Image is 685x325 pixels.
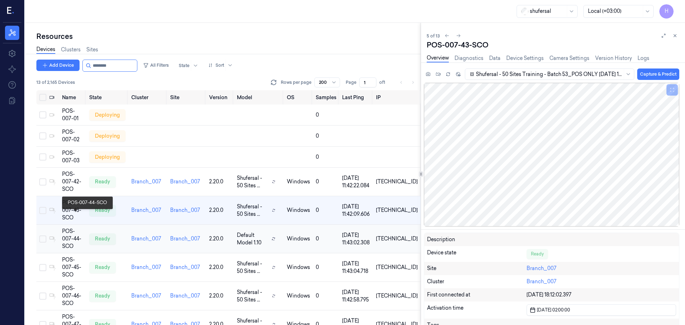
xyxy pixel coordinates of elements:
a: Logs [638,55,649,62]
div: 2.20.0 [209,264,231,271]
div: [TECHNICAL_ID] [376,178,418,186]
div: POS-007-02 [62,128,83,143]
a: Branch_007 [170,178,200,185]
div: [DATE] 11:42:58.795 [342,289,370,304]
p: windows [287,264,310,271]
div: Site [427,265,527,272]
th: IP [373,90,421,105]
a: Version History [595,55,632,62]
span: 13 of 2,165 Devices [36,79,75,86]
p: windows [287,178,310,186]
span: [DATE] 02:00:00 [536,306,570,313]
div: deploying [89,130,126,142]
div: POS-007-45-SCO [62,256,83,279]
span: Default Model 1.10 [237,232,269,247]
p: windows [287,207,310,214]
div: 0 [316,153,336,161]
p: windows [287,292,310,300]
div: ready [89,176,116,188]
div: Resources [36,31,421,41]
button: Select row [39,178,46,186]
a: Branch_007 [170,293,200,299]
a: Device Settings [506,55,544,62]
div: [DATE] 11:42:09.606 [342,203,370,218]
div: [DATE] 11:42:22.084 [342,174,370,189]
div: POS-007-43-SCO [427,40,679,50]
p: windows [287,235,310,243]
button: Select row [39,111,46,118]
a: Branch_007 [170,264,200,270]
div: Ready [527,249,548,259]
span: Shufersal - 50 Sites ... [237,289,269,304]
div: 2.20.0 [209,207,231,214]
button: Select row [39,132,46,139]
th: Site [167,90,206,105]
a: Sites [86,46,98,54]
a: Branch_007 [527,265,557,271]
div: [DATE] 11:43:04.718 [342,260,370,275]
div: [DATE] 18:12:02.397 [527,291,676,299]
div: 0 [316,207,336,214]
a: Clusters [61,46,81,54]
div: deploying [89,109,126,121]
div: ready [89,290,116,302]
button: Add Device [36,60,80,71]
div: Description [427,236,527,243]
div: 2.20.0 [209,235,231,243]
div: POS-007-01 [62,107,83,122]
div: [TECHNICAL_ID] [376,235,418,243]
a: Overview [427,54,449,62]
th: Name [59,90,86,105]
div: [DATE] 11:43:02.308 [342,232,370,247]
a: Branch_007 [527,278,557,285]
div: POS-007-42-SCO [62,171,83,193]
div: deploying [89,151,126,163]
div: ready [89,262,116,273]
button: Select all [39,94,46,101]
button: Select row [39,235,46,243]
button: Select row [39,264,46,271]
div: First connected at [427,291,527,299]
th: OS [284,90,313,105]
button: Capture & Predict [637,68,679,80]
span: Shufersal - 50 Sites ... [237,203,269,218]
a: Devices [36,46,55,54]
th: Model [234,90,284,105]
span: H [659,4,674,19]
div: 0 [316,132,336,140]
a: Branch_007 [170,207,200,213]
a: Branch_007 [131,178,161,185]
div: 2.20.0 [209,178,231,186]
a: Branch_007 [131,293,161,299]
div: POS-007-44-SCO [62,228,83,250]
div: 0 [316,292,336,300]
p: Rows per page [281,79,311,86]
button: All Filters [140,60,172,71]
a: Data [489,55,501,62]
span: 5 of 13 [427,33,440,39]
div: [TECHNICAL_ID] [376,292,418,300]
span: Shufersal - 50 Sites ... [237,260,269,275]
div: Device state [427,249,527,259]
button: [DATE] 02:00:00 [527,304,676,316]
div: 0 [316,264,336,271]
a: Diagnostics [455,55,483,62]
a: Branch_007 [170,235,200,242]
button: Select row [39,153,46,161]
span: Shufersal - 50 Sites ... [237,174,269,189]
div: POS-007-46-SCO [62,285,83,307]
div: Cluster [427,278,527,285]
div: ready [89,205,116,216]
div: POS-007-03 [62,149,83,164]
nav: pagination [396,77,418,87]
a: Branch_007 [131,235,161,242]
th: Last Ping [339,90,373,105]
a: Camera Settings [549,55,589,62]
div: 0 [316,235,336,243]
span: Page [346,79,356,86]
div: ready [89,233,116,245]
div: 0 [316,111,336,119]
button: Select row [39,207,46,214]
th: Version [206,90,234,105]
th: State [86,90,128,105]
